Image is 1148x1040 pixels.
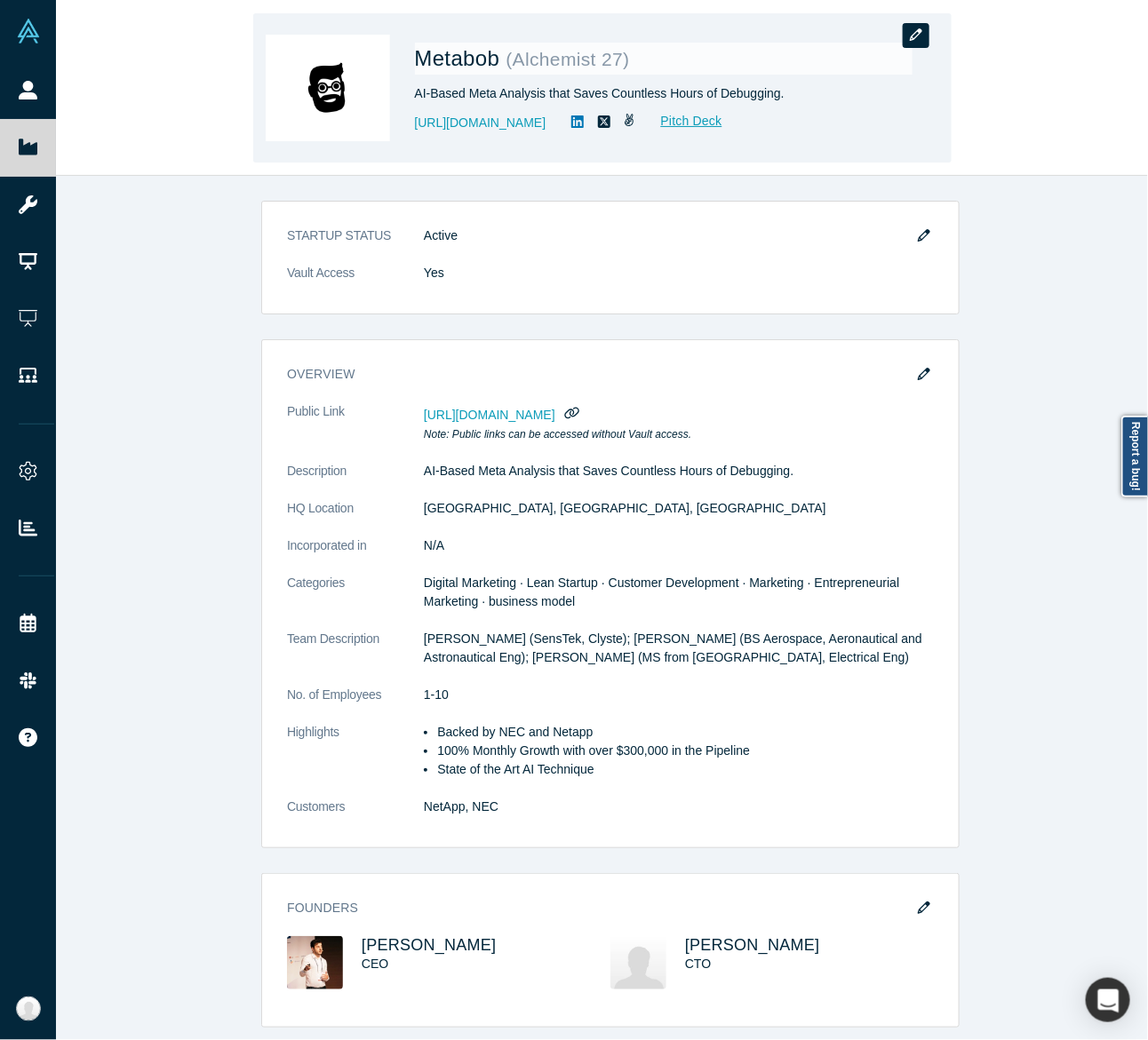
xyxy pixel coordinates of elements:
[287,574,424,630] dt: Categories
[437,760,934,779] li: State of the Art AI Technique
[287,226,424,264] dt: STARTUP STATUS
[424,499,934,518] dd: [GEOGRAPHIC_DATA], [GEOGRAPHIC_DATA], [GEOGRAPHIC_DATA]
[610,936,666,989] img: Avinash Gopal's Profile Image
[287,899,909,917] h3: Founders
[362,957,388,971] span: CEO
[424,536,934,555] dd: N/A
[287,499,424,536] dt: HQ Location
[287,798,424,835] dt: Customers
[415,114,546,132] a: [URL][DOMAIN_NAME]
[642,111,723,131] a: Pitch Deck
[506,49,629,69] small: ( Alchemist 27 )
[287,936,343,989] img: Massimiliano Genta's Profile Image
[287,536,424,574] dt: Incorporated in
[287,264,424,301] dt: Vault Access
[424,264,934,282] dd: Yes
[424,462,934,480] p: AI-Based Meta Analysis that Saves Countless Hours of Debugging.
[287,462,424,499] dt: Description
[437,742,934,760] li: 100% Monthly Growth with over $300,000 in the Pipeline
[424,630,934,667] p: [PERSON_NAME] (SensTek, Clyste); [PERSON_NAME] (BS Aerospace, Aeronautical and Astronautical Eng)...
[16,996,41,1021] img: Anna Sanchez's Account
[287,723,424,798] dt: Highlights
[424,686,934,704] dd: 1-10
[415,46,506,70] span: Metabob
[437,723,934,742] li: Backed by NEC and Netapp
[424,798,934,816] dd: NetApp, NEC
[16,19,41,44] img: Alchemist Vault Logo
[287,630,424,686] dt: Team Description
[424,408,555,422] span: [URL][DOMAIN_NAME]
[287,686,424,723] dt: No. of Employees
[685,936,820,954] a: [PERSON_NAME]
[415,84,913,103] div: AI-Based Meta Analysis that Saves Countless Hours of Debugging.
[424,576,899,608] span: Digital Marketing · Lean Startup · Customer Development · Marketing · Entrepreneurial Marketing ·...
[1121,416,1148,497] a: Report a bug!
[362,936,497,954] a: [PERSON_NAME]
[424,226,934,245] dd: Active
[424,428,691,441] em: Note: Public links can be accessed without Vault access.
[685,957,711,971] span: CTO
[287,402,345,421] span: Public Link
[266,26,390,150] img: Metabob's Logo
[287,365,909,384] h3: overview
